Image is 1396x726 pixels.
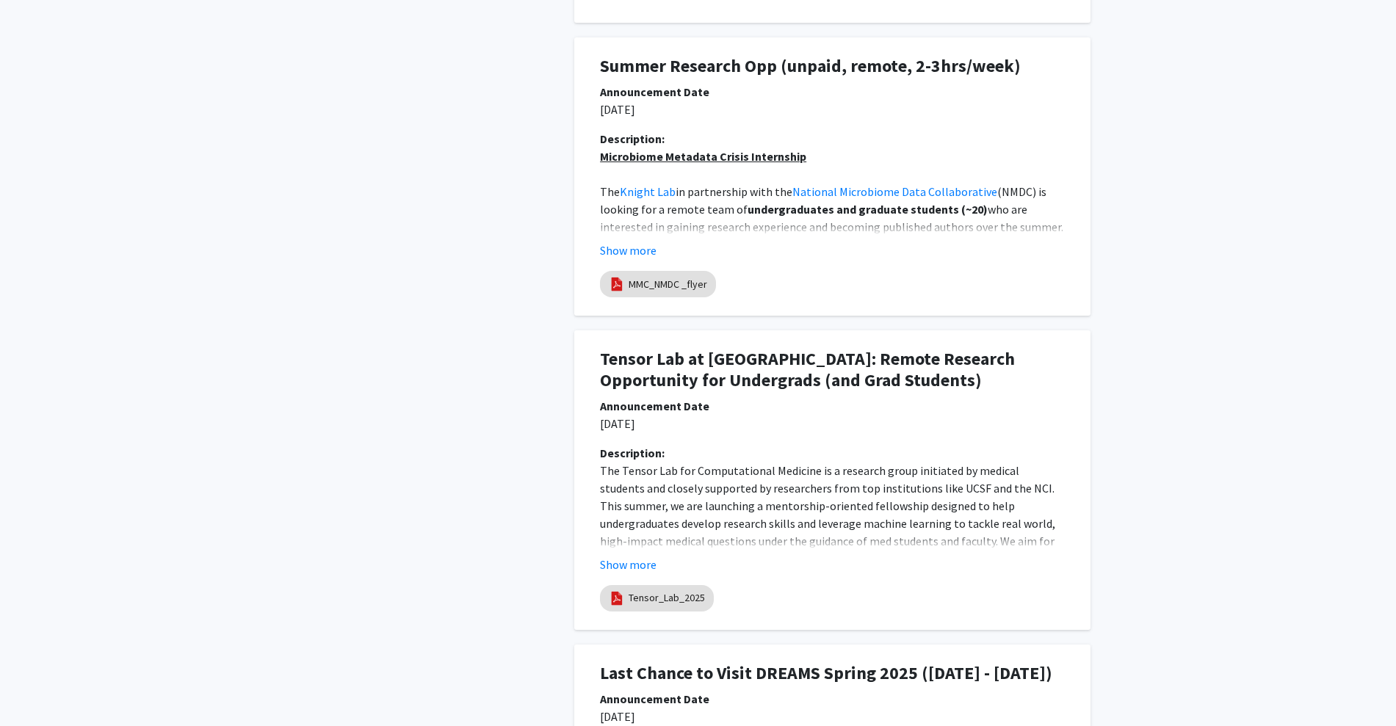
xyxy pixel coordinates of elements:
p: [GEOGRAPHIC_DATA][US_STATE] [600,183,1065,306]
h1: Last Chance to Visit DREAMS Spring 2025 ([DATE] - [DATE]) [600,663,1065,684]
span: in partnership with the [676,184,792,199]
div: Announcement Date [600,83,1065,101]
span: who are interested in gaining research experience and becoming published authors over the summer.... [600,202,1066,252]
a: MMC_NMDC _flyer [629,277,707,292]
img: pdf_icon.png [609,276,625,292]
p: [DATE] [600,101,1065,118]
h1: Tensor Lab at [GEOGRAPHIC_DATA]: Remote Research Opportunity for Undergrads (and Grad Students) [600,349,1065,391]
img: pdf_icon.png [609,590,625,606]
button: Show more [600,556,657,573]
span: The [600,184,620,199]
a: Knight Lab [620,184,676,199]
iframe: Chat [11,660,62,715]
a: National Microbiome Data Collaborative [792,184,997,199]
strong: undergraduates and graduate students (~20) [748,202,988,217]
div: Announcement Date [600,690,1065,708]
button: Show more [600,242,657,259]
u: Microbiome Metadata Crisis Internship [600,149,806,164]
h1: Summer Research Opp (unpaid, remote, 2-3hrs/week) [600,56,1065,77]
a: Tensor_Lab_2025 [629,590,705,606]
div: Description: [600,444,1065,462]
p: [DATE] [600,415,1065,432]
div: Description: [600,130,1065,148]
p: The Tensor Lab for Computational Medicine is a research group initiated by medical students and c... [600,462,1065,585]
p: [DATE] [600,708,1065,725]
div: Announcement Date [600,397,1065,415]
